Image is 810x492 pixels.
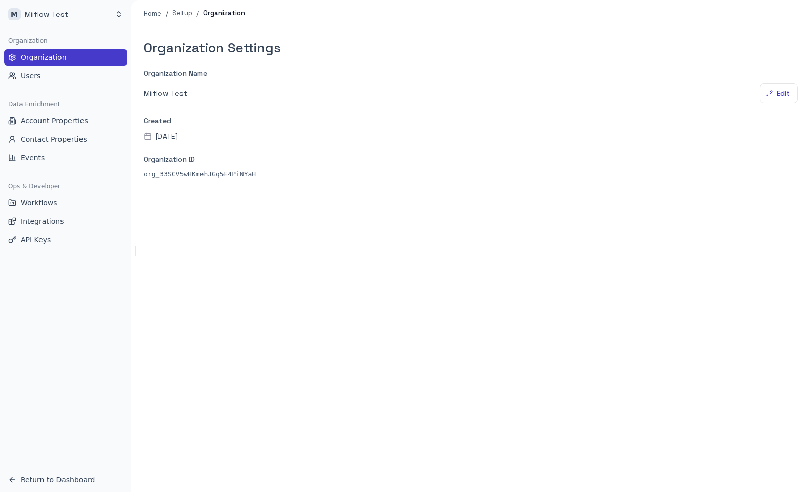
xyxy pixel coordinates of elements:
[4,113,127,129] button: Account Properties
[144,39,798,56] h4: Organization Settings
[4,33,127,49] div: Organization
[21,52,67,62] span: Organization
[144,116,798,127] h6: Created
[4,49,127,66] button: Organization
[8,8,21,20] span: M
[21,134,87,144] span: Contact Properties
[4,4,127,25] button: MMiiflow-Test
[166,8,168,19] li: /
[21,475,95,485] span: Return to Dashboard
[4,96,127,113] div: Data Enrichment
[21,198,57,208] span: Workflows
[21,216,64,226] span: Integrations
[4,472,127,488] button: Return to Dashboard
[131,246,139,256] button: Toggle Sidebar
[144,88,187,99] p: Miiflow-Test
[144,154,798,165] h6: Organization ID
[21,116,88,126] span: Account Properties
[760,83,798,103] button: Edit
[4,213,127,229] button: Integrations
[21,153,45,163] span: Events
[21,71,40,81] span: Users
[4,149,127,166] button: Events
[203,9,245,18] p: Organization
[172,9,192,18] p: Setup
[4,68,127,84] button: Users
[144,68,798,79] h6: Organization Name
[25,9,68,20] p: Miiflow-Test
[4,131,127,147] button: Contact Properties
[21,234,51,245] span: API Keys
[144,169,798,179] p: org_33SCV5wHKmehJGq5E4PiNYaH
[196,8,199,19] li: /
[4,178,127,195] div: Ops & Developer
[156,131,178,142] p: [DATE]
[4,195,127,211] button: Workflows
[144,9,161,19] a: Home
[4,231,127,248] button: API Keys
